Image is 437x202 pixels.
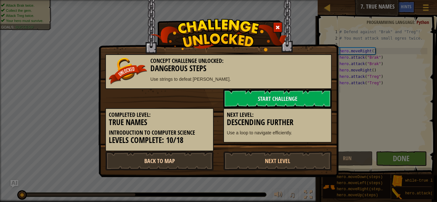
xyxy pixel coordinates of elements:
span: Concept Challenge Unlocked: [150,57,224,65]
a: Back to Map [105,151,214,170]
h3: Levels Complete: 10/18 [109,136,210,145]
a: Next Level [223,151,332,170]
h5: Introduction to Computer Science [109,130,210,136]
h5: Completed Level: [109,112,210,118]
img: unlocked_banner.png [109,58,147,85]
h5: Next Level: [227,112,328,118]
p: Use a loop to navigate efficiently. [227,130,328,136]
a: Start Challenge [223,89,332,108]
p: Use strings to defeat [PERSON_NAME]. [109,76,328,82]
h3: True Names [109,118,210,127]
img: challenge_unlocked.png [150,19,287,51]
h3: Dangerous Steps [109,64,328,73]
h3: Descending Further [227,118,328,127]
